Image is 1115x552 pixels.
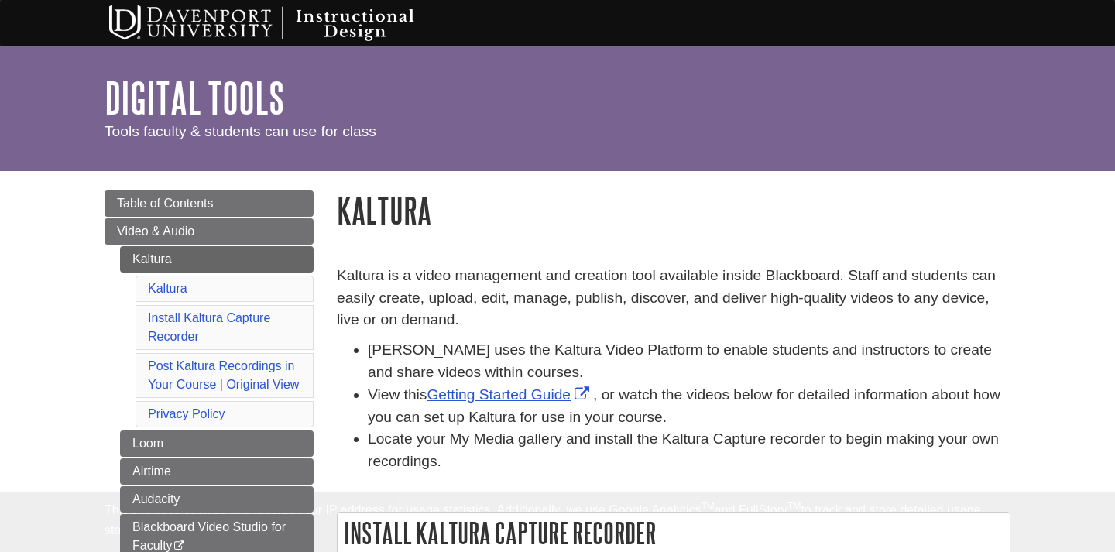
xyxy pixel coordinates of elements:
[120,458,314,485] a: Airtime
[120,430,314,457] a: Loom
[148,282,187,295] a: Kaltura
[337,190,1010,230] h1: Kaltura
[97,4,468,43] img: Davenport University Instructional Design
[105,74,284,122] a: Digital Tools
[105,190,314,217] a: Table of Contents
[148,407,225,420] a: Privacy Policy
[368,339,1010,384] li: [PERSON_NAME] uses the Kaltura Video Platform to enable students and instructors to create and sh...
[368,428,1010,473] li: Locate your My Media gallery and install the Kaltura Capture recorder to begin making your own re...
[117,225,194,238] span: Video & Audio
[120,246,314,273] a: Kaltura
[105,218,314,245] a: Video & Audio
[148,311,270,343] a: Install Kaltura Capture Recorder
[368,384,1010,429] li: View this , or watch the videos below for detailed information about how you can set up Kaltura f...
[117,197,214,210] span: Table of Contents
[337,265,1010,331] p: Kaltura is a video management and creation tool available inside Blackboard. Staff and students c...
[427,386,593,403] a: Link opens in new window
[148,359,299,391] a: Post Kaltura Recordings in Your Course | Original View
[173,541,186,551] i: This link opens in a new window
[105,123,376,139] span: Tools faculty & students can use for class
[120,486,314,513] a: Audacity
